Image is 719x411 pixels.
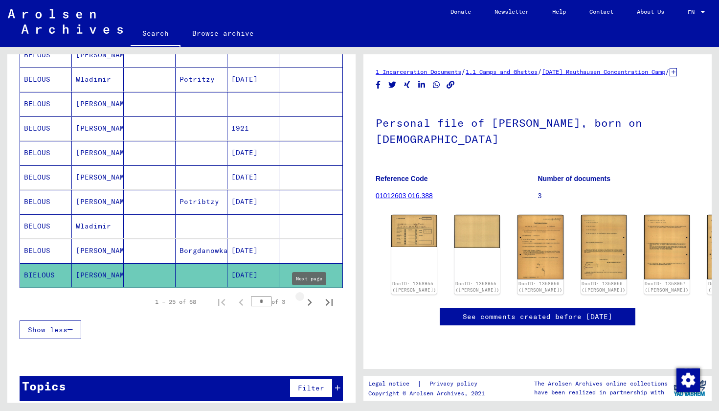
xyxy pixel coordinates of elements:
button: Next page [300,292,319,312]
button: Share on Facebook [373,79,383,91]
span: Filter [298,384,324,392]
a: Privacy policy [422,379,489,389]
button: Show less [20,320,81,339]
mat-cell: [DATE] [227,141,279,165]
mat-cell: [DATE] [227,239,279,263]
span: / [538,67,542,76]
button: Share on Twitter [387,79,398,91]
mat-cell: Potribtzy [176,190,227,214]
img: 001.jpg [644,215,690,279]
button: Filter [290,379,333,397]
b: Number of documents [538,175,611,183]
button: Share on LinkedIn [417,79,427,91]
a: DocID: 1358955 ([PERSON_NAME]) [455,281,499,293]
img: 002.jpg [581,215,627,279]
mat-cell: [PERSON_NAME] [72,141,124,165]
a: 1 Incarceration Documents [376,68,461,75]
mat-cell: Borgdanowka [176,239,227,263]
a: DocID: 1358955 ([PERSON_NAME]) [392,281,436,293]
mat-cell: [DATE] [227,190,279,214]
a: Browse archive [180,22,266,45]
p: have been realized in partnership with [534,388,668,397]
button: First page [212,292,231,312]
span: / [461,67,466,76]
img: Zustimmung ändern [676,368,700,392]
mat-cell: [DATE] [227,165,279,189]
a: See comments created before [DATE] [463,312,612,322]
img: 001.jpg [391,215,437,247]
span: Show less [28,325,67,334]
mat-cell: BELOUS [20,43,72,67]
mat-cell: BELOUS [20,141,72,165]
mat-cell: [PERSON_NAME] [72,43,124,67]
mat-cell: 1921 [227,116,279,140]
a: DocID: 1358956 ([PERSON_NAME]) [582,281,626,293]
button: Previous page [231,292,251,312]
mat-cell: Wladimir [72,68,124,91]
p: The Arolsen Archives online collections [534,379,668,388]
mat-cell: BELOUS [20,92,72,116]
button: Copy link [446,79,456,91]
h1: Personal file of [PERSON_NAME], born on [DEMOGRAPHIC_DATA] [376,100,699,160]
mat-cell: BELOUS [20,68,72,91]
span: / [665,67,670,76]
a: Legal notice [368,379,417,389]
img: yv_logo.png [672,376,708,400]
a: Search [131,22,180,47]
mat-cell: [PERSON_NAME] [72,92,124,116]
mat-cell: BELOUS [20,165,72,189]
div: | [368,379,489,389]
button: Last page [319,292,339,312]
mat-cell: [PERSON_NAME] [72,239,124,263]
mat-cell: [PERSON_NAME] [72,165,124,189]
mat-cell: [PERSON_NAME] [72,116,124,140]
div: Topics [22,377,66,395]
mat-cell: [DATE] [227,68,279,91]
a: 01012603 016.388 [376,192,433,200]
button: Share on Xing [402,79,412,91]
div: of 3 [251,297,300,306]
mat-cell: [DATE] [227,263,279,287]
mat-cell: BELOUS [20,214,72,238]
a: [DATE] Mauthausen Concentration Camp [542,68,665,75]
a: DocID: 1358956 ([PERSON_NAME]) [518,281,562,293]
p: Copyright © Arolsen Archives, 2021 [368,389,489,398]
img: 001.jpg [517,215,563,279]
mat-cell: [PERSON_NAME] [72,190,124,214]
img: Arolsen_neg.svg [8,9,123,34]
mat-cell: Potritzy [176,68,227,91]
button: Share on WhatsApp [431,79,442,91]
b: Reference Code [376,175,428,183]
img: 002.jpg [454,215,500,248]
mat-cell: Wladimir [72,214,124,238]
mat-select-trigger: EN [688,8,695,16]
mat-cell: BELOUS [20,190,72,214]
mat-cell: BELOUS [20,239,72,263]
p: 3 [538,191,700,201]
mat-cell: BELOUS [20,116,72,140]
a: 1.1 Camps and Ghettos [466,68,538,75]
div: 1 – 25 of 68 [155,297,196,306]
mat-cell: BIELOUS [20,263,72,287]
a: DocID: 1358957 ([PERSON_NAME]) [645,281,689,293]
mat-cell: [PERSON_NAME] [72,263,124,287]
